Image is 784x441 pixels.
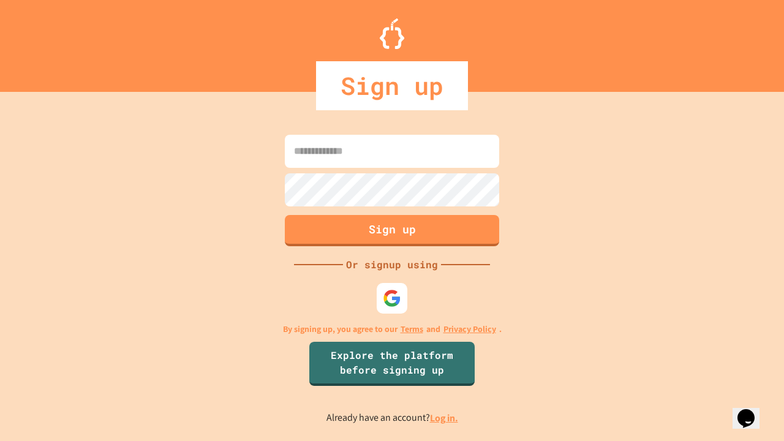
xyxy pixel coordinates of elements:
[309,342,475,386] a: Explore the platform before signing up
[380,18,404,49] img: Logo.svg
[430,412,458,424] a: Log in.
[326,410,458,426] p: Already have an account?
[443,323,496,336] a: Privacy Policy
[733,392,772,429] iframe: chat widget
[343,257,441,272] div: Or signup using
[401,323,423,336] a: Terms
[383,289,401,307] img: google-icon.svg
[283,323,502,336] p: By signing up, you agree to our and .
[316,61,468,110] div: Sign up
[285,215,499,246] button: Sign up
